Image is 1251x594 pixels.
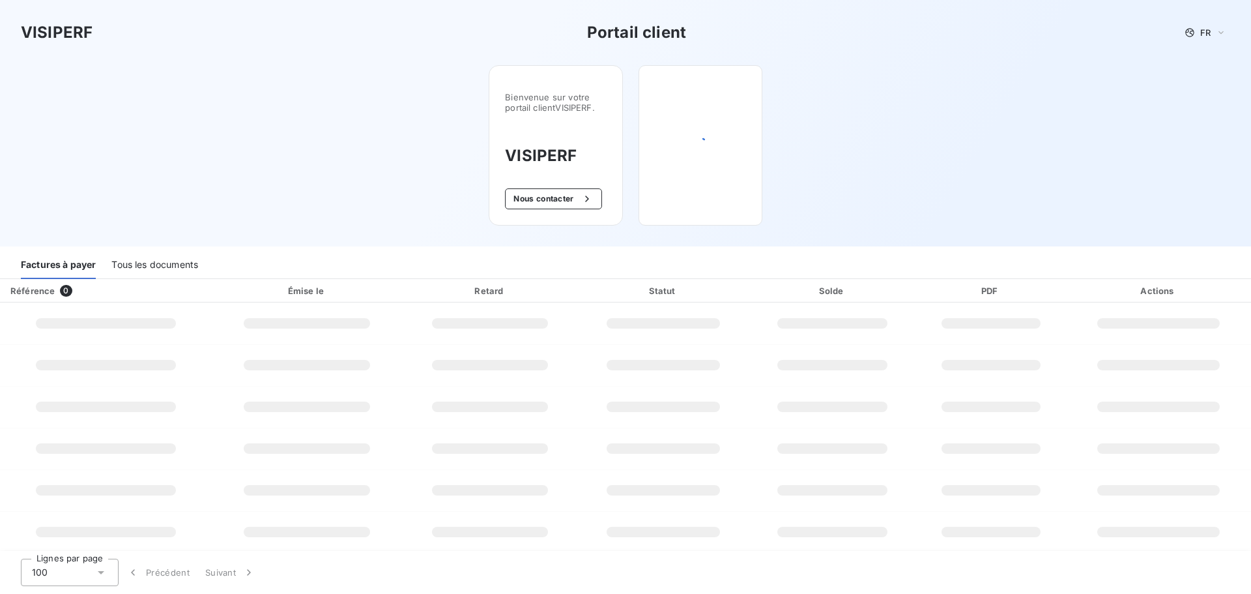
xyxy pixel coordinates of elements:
span: 0 [60,285,72,297]
div: Statut [581,284,747,297]
div: Retard [405,284,575,297]
div: Actions [1069,284,1248,297]
span: FR [1200,27,1211,38]
h3: VISIPERF [21,21,93,44]
div: Solde [752,284,913,297]
div: Factures à payer [21,252,96,279]
div: Émise le [214,284,400,297]
span: 100 [32,566,48,579]
h3: VISIPERF [505,144,607,168]
div: Tous les documents [111,252,198,279]
div: Référence [10,286,55,296]
span: Bienvenue sur votre portail client VISIPERF . [505,92,607,113]
h3: Portail client [587,21,686,44]
button: Précédent [119,559,197,586]
div: PDF [919,284,1063,297]
button: Suivant [197,559,263,586]
button: Nous contacter [505,188,601,209]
